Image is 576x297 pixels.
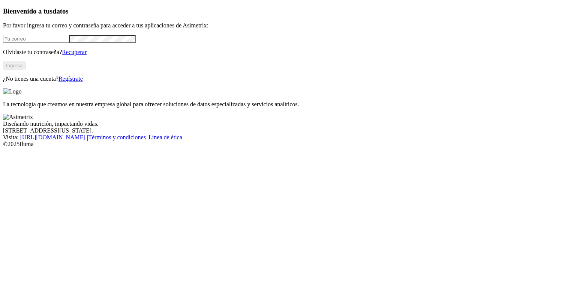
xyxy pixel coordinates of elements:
p: Por favor ingresa tu correo y contraseña para acceder a tus aplicaciones de Asimetrix: [3,22,573,29]
input: Tu correo [3,35,69,43]
div: Visita : | | [3,134,573,141]
span: datos [52,7,69,15]
h3: Bienvenido a tus [3,7,573,15]
img: Asimetrix [3,114,33,121]
p: Olvidaste tu contraseña? [3,49,573,56]
button: Ingresa [3,62,25,69]
a: Recuperar [62,49,87,55]
a: Línea de ética [148,134,182,140]
a: [URL][DOMAIN_NAME] [20,134,85,140]
a: Términos y condiciones [88,134,146,140]
div: Diseñando nutrición, impactando vidas. [3,121,573,127]
p: ¿No tienes una cuenta? [3,75,573,82]
a: Regístrate [58,75,83,82]
p: La tecnología que creamos en nuestra empresa global para ofrecer soluciones de datos especializad... [3,101,573,108]
img: Logo [3,88,22,95]
div: © 2025 Iluma [3,141,573,148]
div: [STREET_ADDRESS][US_STATE]. [3,127,573,134]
